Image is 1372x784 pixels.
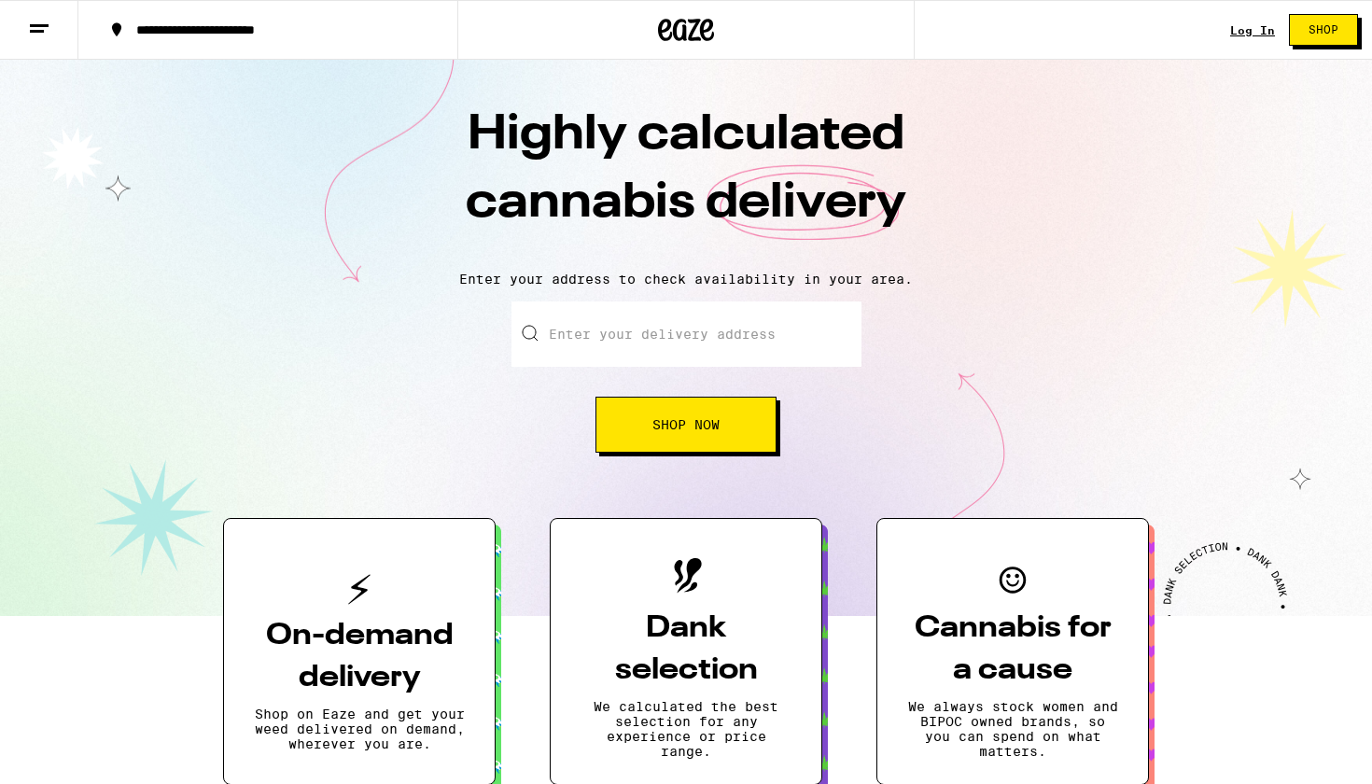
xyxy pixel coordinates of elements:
[511,301,861,367] input: Enter your delivery address
[254,615,465,699] h3: On-demand delivery
[359,102,1013,257] h1: Highly calculated cannabis delivery
[19,272,1353,287] p: Enter your address to check availability in your area.
[581,608,791,692] h3: Dank selection
[581,699,791,759] p: We calculated the best selection for any experience or price range.
[1230,24,1275,36] a: Log In
[254,707,465,751] p: Shop on Eaze and get your weed delivered on demand, wherever you are.
[907,608,1118,692] h3: Cannabis for a cause
[1309,24,1338,35] span: Shop
[595,397,777,453] button: Shop Now
[652,418,720,431] span: Shop Now
[1275,14,1372,46] a: Shop
[1289,14,1358,46] button: Shop
[907,699,1118,759] p: We always stock women and BIPOC owned brands, so you can spend on what matters.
